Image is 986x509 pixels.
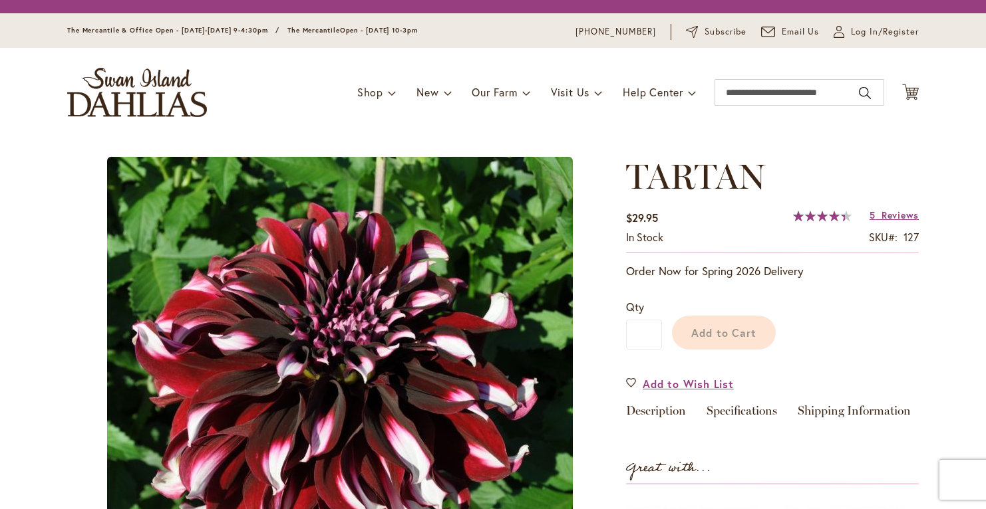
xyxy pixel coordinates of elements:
[707,405,777,424] a: Specifications
[626,405,919,424] div: Detailed Product Info
[626,211,658,225] span: $29.95
[340,26,418,35] span: Open - [DATE] 10-3pm
[357,85,383,99] span: Shop
[416,85,438,99] span: New
[575,25,656,39] a: [PHONE_NUMBER]
[761,25,820,39] a: Email Us
[870,209,919,221] a: 5 Reviews
[623,85,683,99] span: Help Center
[834,25,919,39] a: Log In/Register
[626,230,663,245] div: Availability
[472,85,517,99] span: Our Farm
[904,230,919,245] div: 127
[551,85,589,99] span: Visit Us
[851,25,919,39] span: Log In/Register
[798,405,911,424] a: Shipping Information
[705,25,746,39] span: Subscribe
[626,263,919,279] p: Order Now for Spring 2026 Delivery
[793,211,852,221] div: 89%
[859,82,871,104] button: Search
[626,457,711,479] strong: Great with...
[626,300,644,314] span: Qty
[882,209,919,221] span: Reviews
[626,376,734,391] a: Add to Wish List
[10,462,47,499] iframe: Launch Accessibility Center
[626,155,765,197] span: TARTAN
[626,405,686,424] a: Description
[686,25,746,39] a: Subscribe
[67,68,207,117] a: store logo
[643,376,734,391] span: Add to Wish List
[870,209,876,221] span: 5
[626,230,663,244] span: In stock
[869,230,898,244] strong: SKU
[67,26,340,35] span: The Mercantile & Office Open - [DATE]-[DATE] 9-4:30pm / The Mercantile
[782,25,820,39] span: Email Us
